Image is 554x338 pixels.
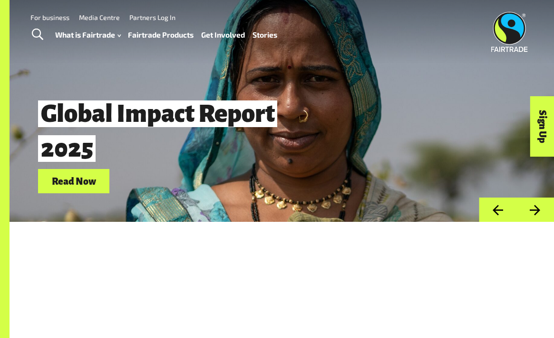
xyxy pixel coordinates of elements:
a: Read Now [38,169,109,193]
a: Fairtrade Products [128,28,194,41]
a: For business [30,13,69,21]
a: Media Centre [79,13,120,21]
a: Partners Log In [129,13,175,21]
a: Stories [253,28,277,41]
img: Fairtrade Australia New Zealand logo [491,12,527,52]
span: Global Impact Report 2025 [38,100,277,162]
button: Previous [479,198,516,222]
button: Next [516,198,554,222]
a: Get Involved [201,28,245,41]
a: What is Fairtrade [55,28,121,41]
a: Toggle Search [26,23,49,47]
